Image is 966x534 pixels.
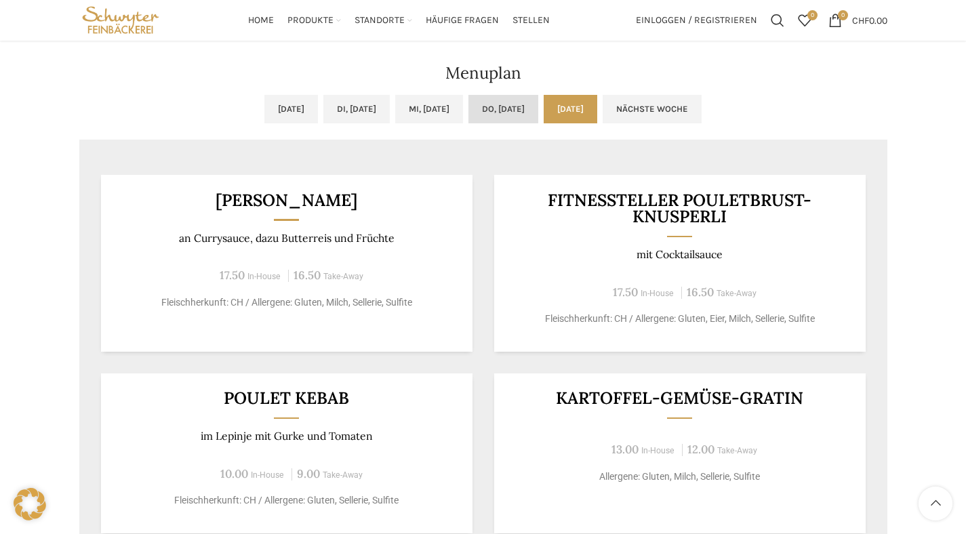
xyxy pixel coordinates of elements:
[717,446,757,455] span: Take-Away
[294,268,321,283] span: 16.50
[468,95,538,123] a: Do, [DATE]
[510,312,849,326] p: Fleischherkunft: CH / Allergene: Gluten, Eier, Milch, Sellerie, Sulfite
[764,7,791,34] a: Suchen
[248,14,274,27] span: Home
[838,10,848,20] span: 0
[791,7,818,34] a: 0
[512,14,550,27] span: Stellen
[248,7,274,34] a: Home
[323,272,363,281] span: Take-Away
[264,95,318,123] a: [DATE]
[512,7,550,34] a: Stellen
[287,7,341,34] a: Produkte
[355,7,412,34] a: Standorte
[79,65,887,81] h2: Menuplan
[717,289,757,298] span: Take-Away
[220,466,248,481] span: 10.00
[629,7,764,34] a: Einloggen / Registrieren
[395,95,463,123] a: Mi, [DATE]
[426,14,499,27] span: Häufige Fragen
[510,248,849,261] p: mit Cocktailsauce
[323,470,363,480] span: Take-Away
[251,470,284,480] span: In-House
[807,10,818,20] span: 0
[852,14,869,26] span: CHF
[636,16,757,25] span: Einloggen / Registrieren
[687,285,714,300] span: 16.50
[641,446,675,455] span: In-House
[510,470,849,484] p: Allergene: Gluten, Milch, Sellerie, Sulfite
[510,390,849,407] h3: Kartoffel-Gemüse-Gratin
[611,442,639,457] span: 13.00
[117,192,456,209] h3: [PERSON_NAME]
[822,7,894,34] a: 0 CHF0.00
[117,295,456,310] p: Fleischherkunft: CH / Allergene: Gluten, Milch, Sellerie, Sulfite
[791,7,818,34] div: Meine Wunschliste
[323,95,390,123] a: Di, [DATE]
[687,442,715,457] span: 12.00
[852,14,887,26] bdi: 0.00
[247,272,281,281] span: In-House
[117,390,456,407] h3: Poulet Kebab
[641,289,674,298] span: In-House
[117,232,456,245] p: an Currysauce, dazu Butterreis und Früchte
[220,268,245,283] span: 17.50
[355,14,405,27] span: Standorte
[544,95,597,123] a: [DATE]
[287,14,334,27] span: Produkte
[510,192,849,225] h3: Fitnessteller Pouletbrust-Knusperli
[117,430,456,443] p: im Lepinje mit Gurke und Tomaten
[613,285,638,300] span: 17.50
[297,466,320,481] span: 9.00
[169,7,628,34] div: Main navigation
[603,95,702,123] a: Nächste Woche
[117,493,456,508] p: Fleischherkunft: CH / Allergene: Gluten, Sellerie, Sulfite
[79,14,163,25] a: Site logo
[426,7,499,34] a: Häufige Fragen
[919,487,952,520] a: Scroll to top button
